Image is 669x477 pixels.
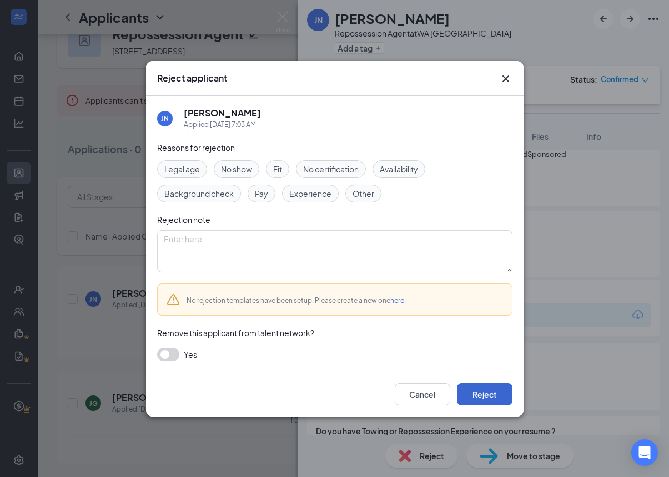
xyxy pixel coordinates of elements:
[157,72,227,84] h3: Reject applicant
[161,114,169,123] div: JN
[167,293,180,306] svg: Warning
[187,296,406,305] span: No rejection templates have been setup. Please create a new one .
[631,439,658,466] div: Open Intercom Messenger
[289,187,331,200] span: Experience
[157,215,210,225] span: Rejection note
[157,143,235,153] span: Reasons for rejection
[164,163,200,175] span: Legal age
[184,348,197,361] span: Yes
[395,383,450,405] button: Cancel
[457,383,512,405] button: Reject
[273,163,282,175] span: Fit
[303,163,359,175] span: No certification
[353,187,374,200] span: Other
[499,72,512,85] svg: Cross
[390,296,404,305] a: here
[221,163,252,175] span: No show
[184,107,261,119] h5: [PERSON_NAME]
[380,163,418,175] span: Availability
[164,187,234,200] span: Background check
[255,187,268,200] span: Pay
[499,72,512,85] button: Close
[184,119,261,130] div: Applied [DATE] 7:03 AM
[157,328,314,338] span: Remove this applicant from talent network?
